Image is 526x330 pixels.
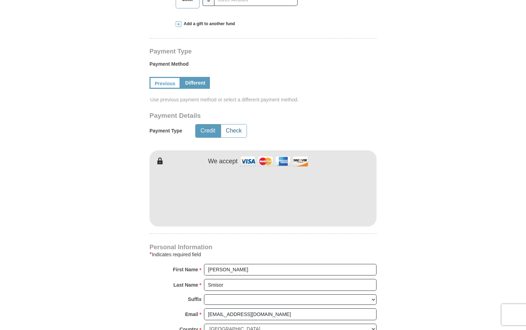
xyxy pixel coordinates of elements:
[185,309,198,319] strong: Email
[221,124,247,137] button: Check
[149,250,377,259] div: Indicates required field
[149,112,328,120] h3: Payment Details
[173,265,198,274] strong: First Name
[239,154,309,169] img: credit cards accepted
[208,158,238,165] h4: We accept
[149,128,182,134] h5: Payment Type
[149,244,377,250] h4: Personal Information
[196,124,220,137] button: Credit
[181,21,235,27] span: Add a gift to another fund
[149,60,377,71] label: Payment Method
[149,49,377,54] h4: Payment Type
[174,280,198,290] strong: Last Name
[149,77,181,89] a: Previous
[150,96,377,103] span: Use previous payment method or select a different payment method.
[181,77,210,89] a: Different
[188,294,202,304] strong: Suffix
